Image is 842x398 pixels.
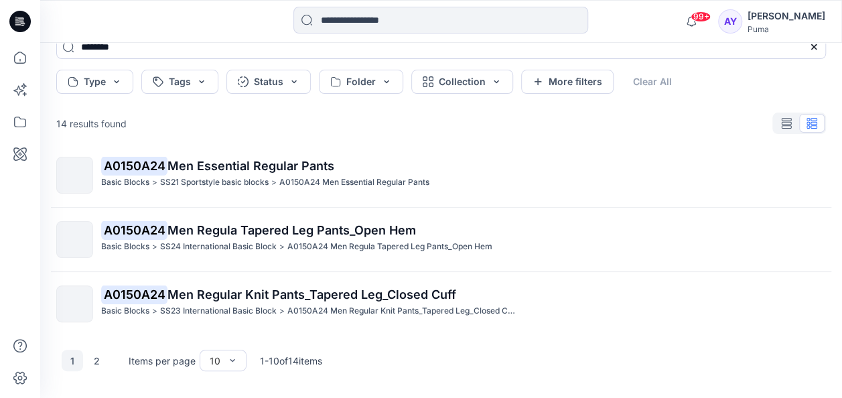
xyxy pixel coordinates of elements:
[101,156,167,175] mark: A0150A24
[167,287,456,302] span: Men Regular Knit Pants_Tapered Leg_Closed Cuff
[160,176,269,190] p: SS21 Sportstyle basic blocks
[160,304,277,318] p: SS23 International Basic Block
[101,240,149,254] p: Basic Blocks
[718,9,742,34] div: AY
[160,240,277,254] p: SS24 International Basic Block
[141,70,218,94] button: Tags
[319,70,403,94] button: Folder
[748,24,825,34] div: Puma
[86,350,107,371] button: 2
[748,8,825,24] div: [PERSON_NAME]
[56,70,133,94] button: Type
[279,176,429,190] p: A0150A24 Men Essential Regular Pants
[521,70,614,94] button: More filters
[48,149,834,202] a: A0150A24Men Essential Regular PantsBasic Blocks>SS21 Sportstyle basic blocks>A0150A24 Men Essenti...
[287,240,492,254] p: A0150A24 Men Regula Tapered Leg Pants_Open Hem
[101,304,149,318] p: Basic Blocks
[279,304,285,318] p: >
[226,70,311,94] button: Status
[152,240,157,254] p: >
[411,70,513,94] button: Collection
[260,354,322,368] p: 1 - 10 of 14 items
[152,176,157,190] p: >
[167,159,334,173] span: Men Essential Regular Pants
[56,117,127,131] p: 14 results found
[210,354,220,368] div: 10
[279,240,285,254] p: >
[62,350,83,371] button: 1
[167,223,416,237] span: Men Regula Tapered Leg Pants_Open Hem
[287,304,518,318] p: A0150A24 Men Regular Knit Pants_Tapered Leg_Closed Cuff
[152,304,157,318] p: >
[48,213,834,266] a: A0150A24Men Regula Tapered Leg Pants_Open HemBasic Blocks>SS24 International Basic Block>A0150A24...
[271,176,277,190] p: >
[101,176,149,190] p: Basic Blocks
[691,11,711,22] span: 99+
[101,285,167,304] mark: A0150A24
[101,220,167,239] mark: A0150A24
[129,354,196,368] p: Items per page
[48,277,834,330] a: A0150A24Men Regular Knit Pants_Tapered Leg_Closed CuffBasic Blocks>SS23 International Basic Block...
